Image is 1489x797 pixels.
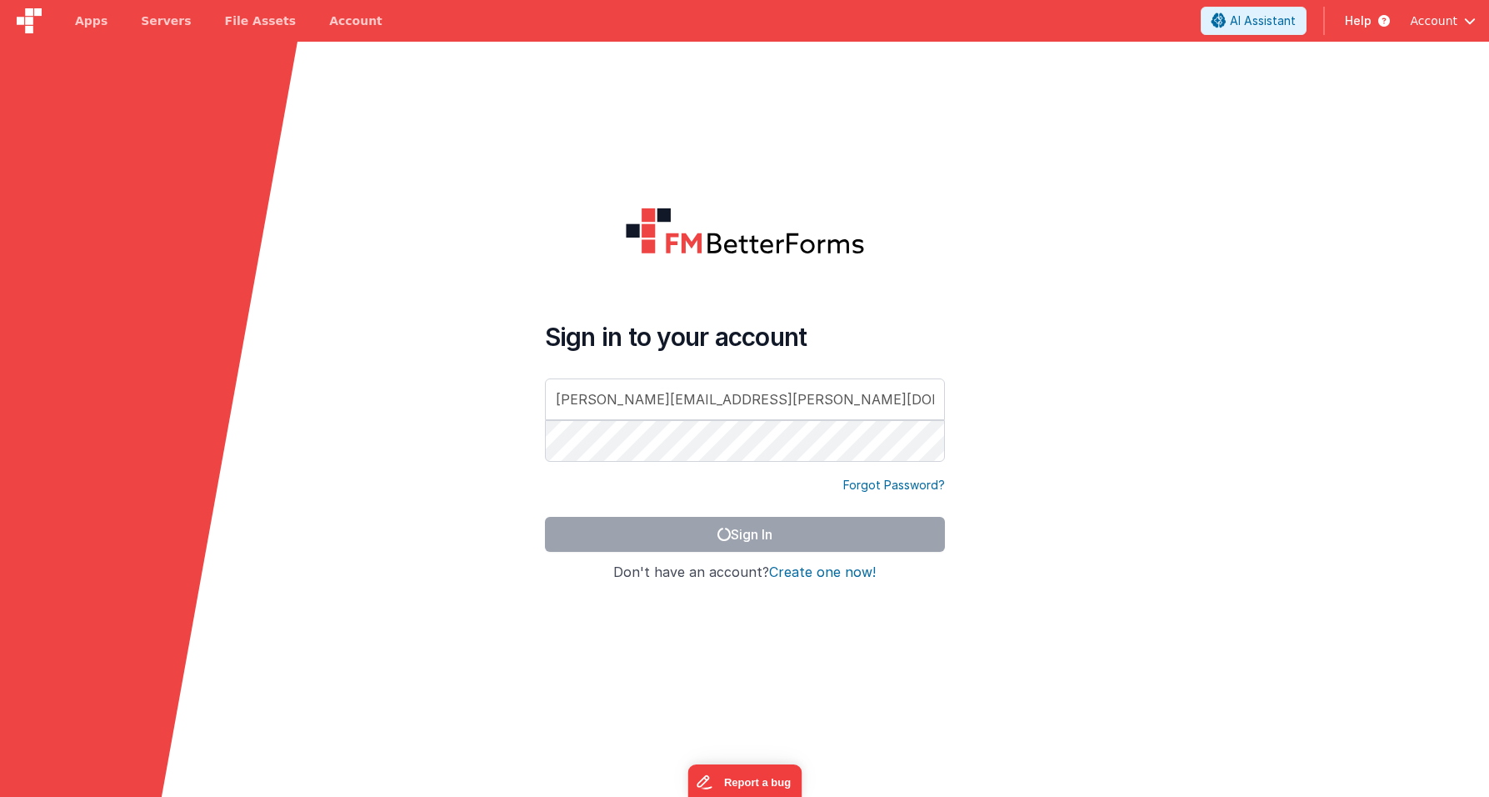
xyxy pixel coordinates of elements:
[1230,13,1296,29] span: AI Assistant
[1410,13,1457,29] span: Account
[1345,13,1372,29] span: Help
[1410,13,1476,29] button: Account
[1201,7,1307,35] button: AI Assistant
[843,477,945,494] a: Forgot Password?
[545,565,945,580] h4: Don't have an account?
[769,565,876,580] button: Create one now!
[545,322,945,352] h4: Sign in to your account
[225,13,297,29] span: File Assets
[545,378,945,420] input: Email Address
[545,517,945,552] button: Sign In
[141,13,191,29] span: Servers
[75,13,107,29] span: Apps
